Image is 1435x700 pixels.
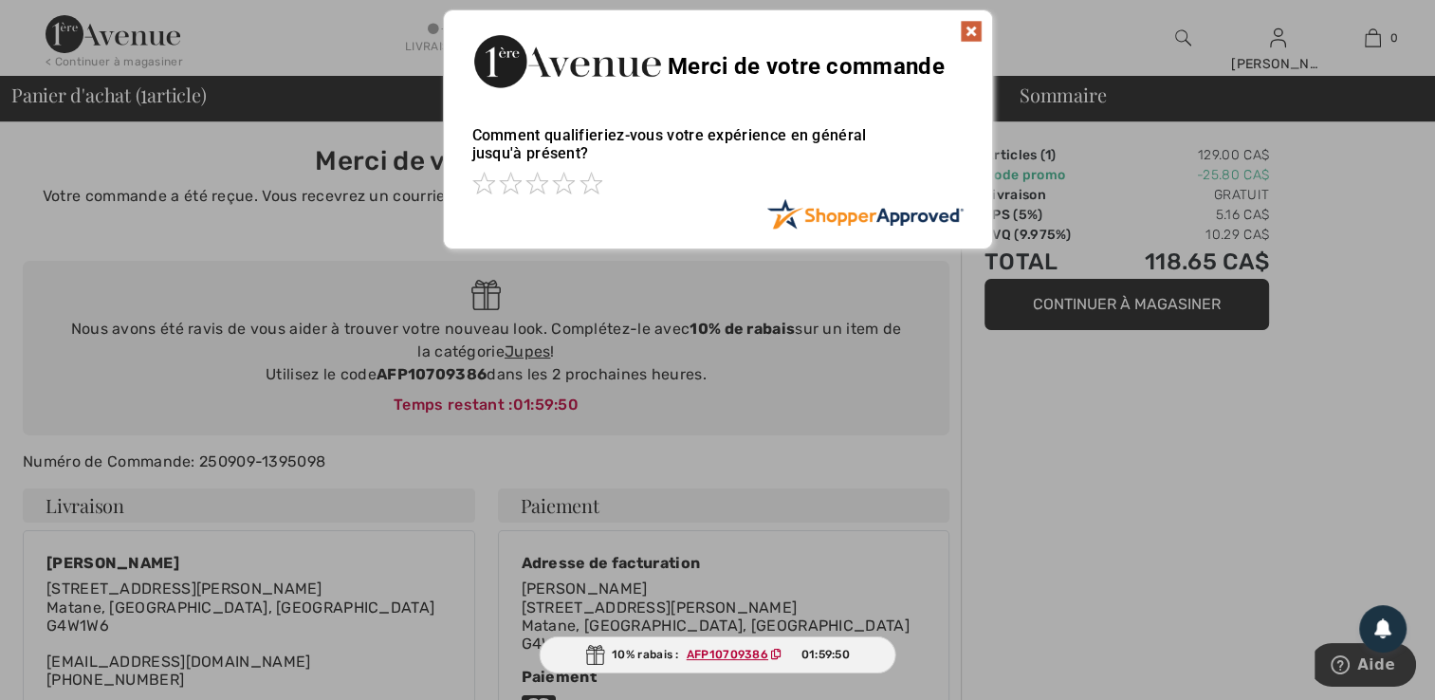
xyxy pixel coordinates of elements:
img: Merci de votre commande [472,29,662,93]
span: Aide [43,13,81,30]
span: Merci de votre commande [668,53,945,80]
ins: AFP10709386 [687,648,768,661]
div: 10% rabais : [539,636,896,673]
img: x [960,20,983,43]
img: Gift.svg [585,645,604,665]
span: 01:59:50 [801,646,850,663]
div: Comment qualifieriez-vous votre expérience en général jusqu'à présent? [472,107,964,198]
